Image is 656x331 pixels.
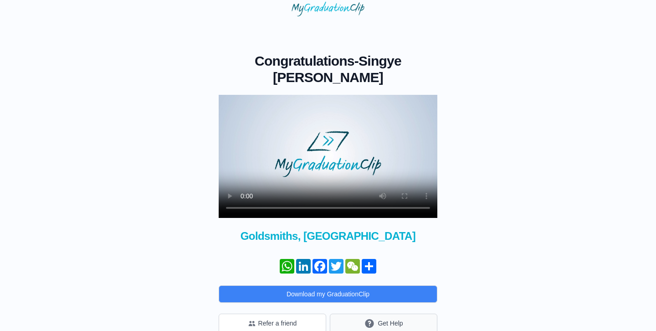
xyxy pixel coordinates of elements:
[219,285,437,303] button: Download my GraduationClip
[361,259,377,274] a: Share
[219,53,437,86] h1: -
[279,259,295,274] a: WhatsApp
[295,259,312,274] a: LinkedIn
[344,259,361,274] a: WeChat
[273,53,401,85] span: Singye [PERSON_NAME]
[219,229,437,243] span: Goldsmiths, [GEOGRAPHIC_DATA]
[328,259,344,274] a: Twitter
[255,53,354,68] span: Congratulations
[312,259,328,274] a: Facebook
